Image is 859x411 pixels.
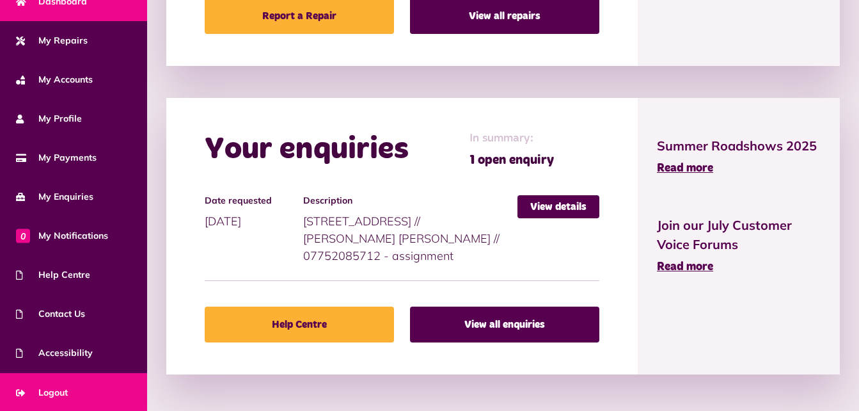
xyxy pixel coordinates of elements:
a: Join our July Customer Voice Forums Read more [657,216,821,276]
span: My Enquiries [16,190,93,204]
div: [STREET_ADDRESS] // [PERSON_NAME] [PERSON_NAME] // 07752085712 - assignment [303,195,517,264]
span: Read more [657,163,713,174]
span: Join our July Customer Voice Forums [657,216,821,254]
span: My Repairs [16,34,88,47]
span: 0 [16,229,30,243]
span: My Accounts [16,73,93,86]
span: My Notifications [16,229,108,243]
span: Accessibility [16,346,93,360]
span: Help Centre [16,268,90,282]
a: View all enquiries [410,307,599,342]
span: My Payments [16,151,97,165]
h4: Date requested [205,195,297,206]
span: My Profile [16,112,82,125]
span: 1 open enquiry [469,150,554,170]
span: Contact Us [16,307,85,321]
span: In summary: [469,130,554,147]
div: [DATE] [205,195,303,230]
h4: Description [303,195,511,206]
a: View details [517,195,599,218]
a: Help Centre [205,307,394,342]
span: Logout [16,386,68,399]
h2: Your enquiries [205,131,409,168]
span: Read more [657,261,713,273]
a: Summer Roadshows 2025 Read more [657,136,821,177]
span: Summer Roadshows 2025 [657,136,821,156]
